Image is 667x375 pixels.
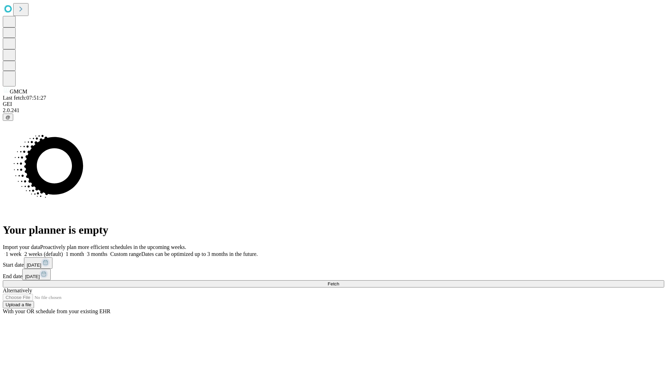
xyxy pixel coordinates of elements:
[24,257,52,269] button: [DATE]
[3,244,40,250] span: Import your data
[87,251,107,257] span: 3 months
[3,257,664,269] div: Start date
[3,114,13,121] button: @
[25,274,40,279] span: [DATE]
[3,308,110,314] span: With your OR schedule from your existing EHR
[3,101,664,107] div: GEI
[3,95,46,101] span: Last fetch: 07:51:27
[3,107,664,114] div: 2.0.241
[10,89,27,94] span: GMCM
[3,224,664,236] h1: Your planner is empty
[3,269,664,280] div: End date
[40,244,186,250] span: Proactively plan more efficient schedules in the upcoming weeks.
[328,281,339,286] span: Fetch
[6,251,22,257] span: 1 week
[110,251,141,257] span: Custom range
[3,301,34,308] button: Upload a file
[3,287,32,293] span: Alternatively
[3,280,664,287] button: Fetch
[141,251,258,257] span: Dates can be optimized up to 3 months in the future.
[27,262,41,268] span: [DATE]
[24,251,63,257] span: 2 weeks (default)
[22,269,51,280] button: [DATE]
[6,115,10,120] span: @
[66,251,84,257] span: 1 month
